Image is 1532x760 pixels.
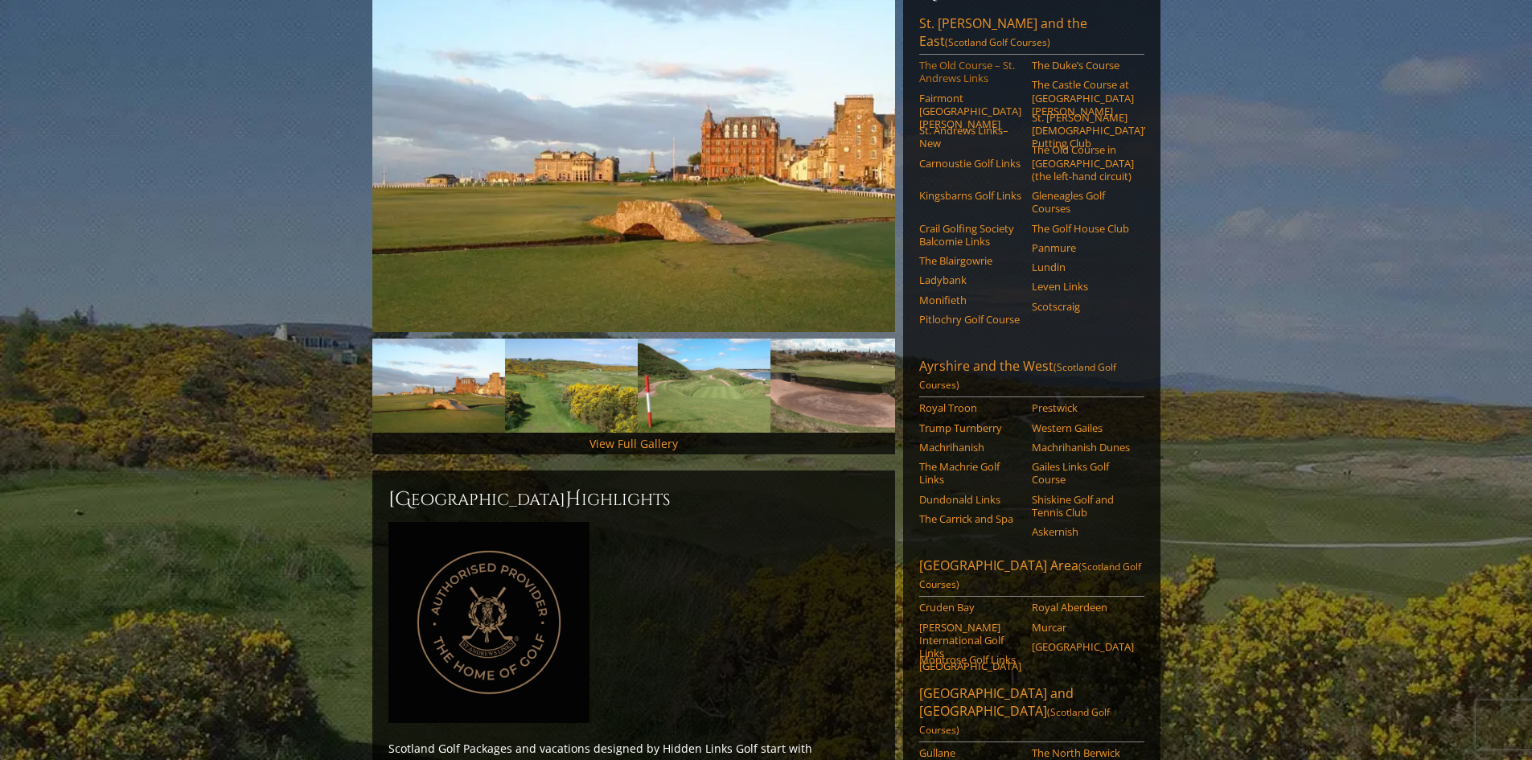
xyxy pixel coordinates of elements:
a: [GEOGRAPHIC_DATA] [1032,640,1134,653]
a: The Old Course in [GEOGRAPHIC_DATA] (the left-hand circuit) [1032,143,1134,183]
a: Scotscraig [1032,300,1134,313]
a: Crail Golfing Society Balcomie Links [919,222,1021,249]
a: Gleneagles Golf Courses [1032,189,1134,216]
span: (Scotland Golf Courses) [945,35,1050,49]
span: (Scotland Golf Courses) [919,705,1110,737]
a: Ladybank [919,273,1021,286]
a: Lundin [1032,261,1134,273]
a: The Castle Course at [GEOGRAPHIC_DATA][PERSON_NAME] [1032,78,1134,117]
a: The Golf House Club [1032,222,1134,235]
a: St. [PERSON_NAME] and the East(Scotland Golf Courses) [919,14,1144,55]
span: H [565,487,581,512]
a: St. Andrews Links–New [919,124,1021,150]
a: The Duke’s Course [1032,59,1134,72]
span: (Scotland Golf Courses) [919,560,1141,591]
a: Ayrshire and the West(Scotland Golf Courses) [919,357,1144,397]
a: Gailes Links Golf Course [1032,460,1134,487]
a: Trump Turnberry [919,421,1021,434]
h2: [GEOGRAPHIC_DATA] ighlights [388,487,879,512]
a: Kingsbarns Golf Links [919,189,1021,202]
a: [GEOGRAPHIC_DATA] Area(Scotland Golf Courses) [919,557,1144,597]
a: Royal Troon [919,401,1021,414]
a: Prestwick [1032,401,1134,414]
a: Dundonald Links [919,493,1021,506]
a: Leven Links [1032,280,1134,293]
a: Machrihanish Dunes [1032,441,1134,454]
a: St. [PERSON_NAME] [DEMOGRAPHIC_DATA]’ Putting Club [1032,111,1134,150]
a: [PERSON_NAME] International Golf Links [GEOGRAPHIC_DATA] [919,621,1021,673]
a: The North Berwick [1032,746,1134,759]
a: View Full Gallery [589,436,678,451]
a: The Carrick and Spa [919,512,1021,525]
a: Murcar [1032,621,1134,634]
a: Pitlochry Golf Course [919,313,1021,326]
a: Gullane [919,746,1021,759]
a: Fairmont [GEOGRAPHIC_DATA][PERSON_NAME] [919,92,1021,131]
span: (Scotland Golf Courses) [919,360,1116,392]
a: The Old Course – St. Andrews Links [919,59,1021,85]
a: Machrihanish [919,441,1021,454]
a: The Machrie Golf Links [919,460,1021,487]
a: Panmure [1032,241,1134,254]
a: Western Gailes [1032,421,1134,434]
a: Askernish [1032,525,1134,538]
a: Carnoustie Golf Links [919,157,1021,170]
a: Royal Aberdeen [1032,601,1134,614]
a: The Blairgowrie [919,254,1021,267]
a: Monifieth [919,294,1021,306]
a: Montrose Golf Links [919,653,1021,666]
a: [GEOGRAPHIC_DATA] and [GEOGRAPHIC_DATA](Scotland Golf Courses) [919,684,1144,742]
a: Cruden Bay [919,601,1021,614]
a: Shiskine Golf and Tennis Club [1032,493,1134,520]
